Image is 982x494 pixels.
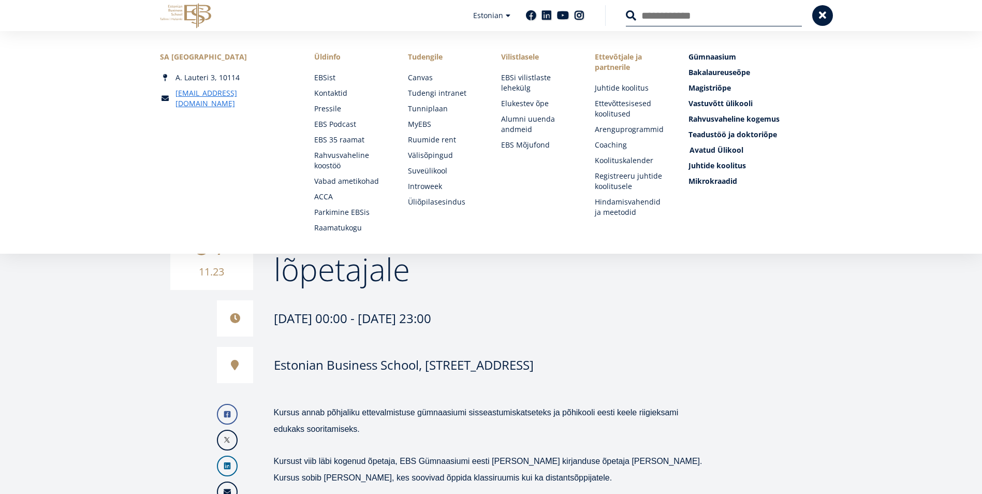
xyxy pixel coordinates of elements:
[526,10,536,21] a: Facebook
[690,145,743,155] span: Avatud Ülikool
[595,140,668,150] a: Coaching
[408,72,481,83] a: Canvas
[217,300,709,337] div: [DATE] 00:00 - [DATE] 23:00
[274,457,702,482] span: Kursust viib läbi kogenud õpetaja, EBS Gümnaasiumi eesti [PERSON_NAME] kirjanduse õpetaja [PERSON...
[541,10,552,21] a: Linkedin
[314,176,387,186] a: Vabad ametikohad
[314,52,387,62] span: Üldinfo
[408,150,481,161] a: Välisõpingud
[314,223,387,233] a: Raamatukogu
[688,176,737,186] span: Mikrokraadid
[314,88,387,98] a: Kontaktid
[314,192,387,202] a: ACCA
[160,72,294,83] div: A. Lauteri 3, 10114
[688,67,822,78] a: Bakalaureuseõpe
[688,98,822,109] a: Vastuvõtt ülikooli
[160,52,294,62] div: SA [GEOGRAPHIC_DATA]
[175,88,294,109] a: [EMAIL_ADDRESS][DOMAIN_NAME]
[688,83,731,93] span: Magistriõpe
[181,264,243,280] small: 11.23
[408,197,481,207] a: Üliõpilasesindus
[688,67,750,77] span: Bakalaureuseõpe
[501,98,574,109] a: Elukestev õpe
[314,207,387,217] a: Parkimine EBSis
[595,52,668,72] span: Ettevõtjale ja partnerile
[408,104,481,114] a: Tunniplaan
[688,52,736,62] span: Gümnaasium
[408,88,481,98] a: Tudengi intranet
[408,119,481,129] a: MyEBS
[408,166,481,176] a: Suveülikool
[217,456,238,476] a: Linkedin
[688,161,822,171] a: Juhtide koolitus
[408,135,481,145] a: Ruumide rent
[408,181,481,192] a: Introweek
[274,408,679,433] span: Kursus annab põhjaliku ettevalmistuse gümnaasiumi sisseastumiskatseteks ja põhikooli eesti keele ...
[595,155,668,166] a: Koolituskalender
[688,129,777,139] span: Teadustöö ja doktoriõpe
[690,145,823,155] a: Avatud Ülikool
[595,98,668,119] a: Ettevõttesisesed koolitused
[408,52,481,62] a: Tudengile
[314,104,387,114] a: Pressile
[314,135,387,145] a: EBS 35 raamat
[595,171,668,192] a: Registreeru juhtide koolitusele
[314,72,387,83] a: EBSist
[595,83,668,93] a: Juhtide koolitus
[688,98,753,108] span: Vastuvõtt ülikooli
[274,357,534,373] div: Estonian Business School, [STREET_ADDRESS]
[557,10,569,21] a: Youtube
[688,83,822,93] a: Magistriõpe
[314,119,387,129] a: EBS Podcast
[217,404,238,425] a: Facebook
[574,10,584,21] a: Instagram
[501,72,574,93] a: EBSi vilistlaste lehekülg
[501,52,574,62] span: Vilistlasele
[688,129,822,140] a: Teadustöö ja doktoriõpe
[688,161,746,170] span: Juhtide koolitus
[688,114,780,124] span: Rahvusvaheline kogemus
[688,176,822,186] a: Mikrokraadid
[595,124,668,135] a: Arenguprogrammid
[501,140,574,150] a: EBS Mõjufond
[501,114,574,135] a: Alumni uuenda andmeid
[688,52,822,62] a: Gümnaasium
[688,114,822,124] a: Rahvusvaheline kogemus
[218,431,237,449] img: X
[595,197,668,217] a: Hindamisvahendid ja meetodid
[314,150,387,171] a: Rahvusvaheline koostöö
